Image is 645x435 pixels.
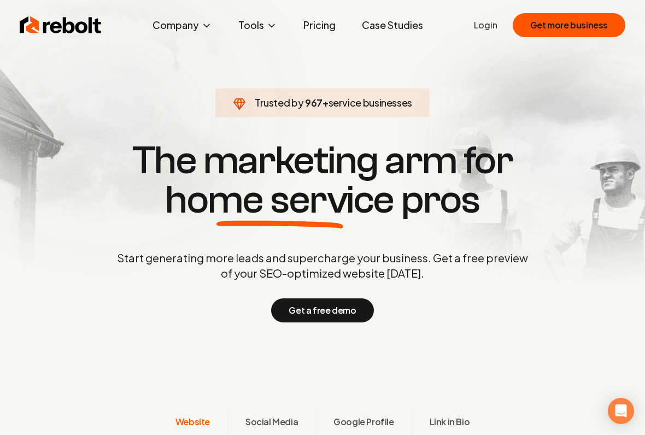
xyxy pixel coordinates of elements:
[513,13,625,37] button: Get more business
[115,250,530,281] p: Start generating more leads and supercharge your business. Get a free preview of your SEO-optimiz...
[245,415,298,428] span: Social Media
[255,96,303,109] span: Trusted by
[230,14,286,36] button: Tools
[165,180,394,220] span: home service
[144,14,221,36] button: Company
[474,19,497,32] a: Login
[271,298,373,322] button: Get a free demo
[20,14,102,36] img: Rebolt Logo
[430,415,470,428] span: Link in Bio
[322,96,329,109] span: +
[305,95,322,110] span: 967
[353,14,432,36] a: Case Studies
[60,141,585,220] h1: The marketing arm for pros
[333,415,394,428] span: Google Profile
[175,415,210,428] span: Website
[295,14,344,36] a: Pricing
[329,96,413,109] span: service businesses
[608,398,634,424] div: Open Intercom Messenger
